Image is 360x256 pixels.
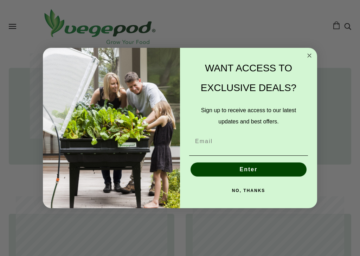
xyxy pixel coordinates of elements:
[189,184,308,198] button: NO, THANKS
[43,48,180,209] img: e9d03583-1bb1-490f-ad29-36751b3212ff.jpeg
[191,162,307,177] button: Enter
[189,134,308,148] input: Email
[305,51,314,60] button: Close dialog
[201,63,296,93] span: WANT ACCESS TO EXCLUSIVE DEALS?
[189,155,308,156] img: underline
[201,107,296,124] span: Sign up to receive access to our latest updates and best offers.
